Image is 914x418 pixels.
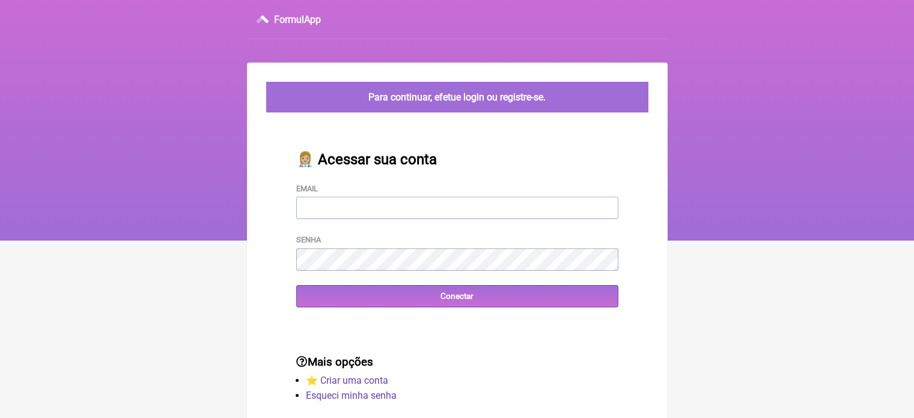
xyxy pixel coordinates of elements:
div: Para continuar, efetue login ou registre-se. [266,82,648,112]
label: Senha [296,235,321,244]
label: Email [296,184,318,193]
h3: FormulApp [274,14,321,25]
a: Esqueci minha senha [306,390,397,401]
a: ⭐️ Criar uma conta [306,375,388,386]
h3: Mais opções [296,355,618,369]
input: Conectar [296,285,618,307]
h2: 👩🏼‍⚕️ Acessar sua conta [296,151,618,168]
